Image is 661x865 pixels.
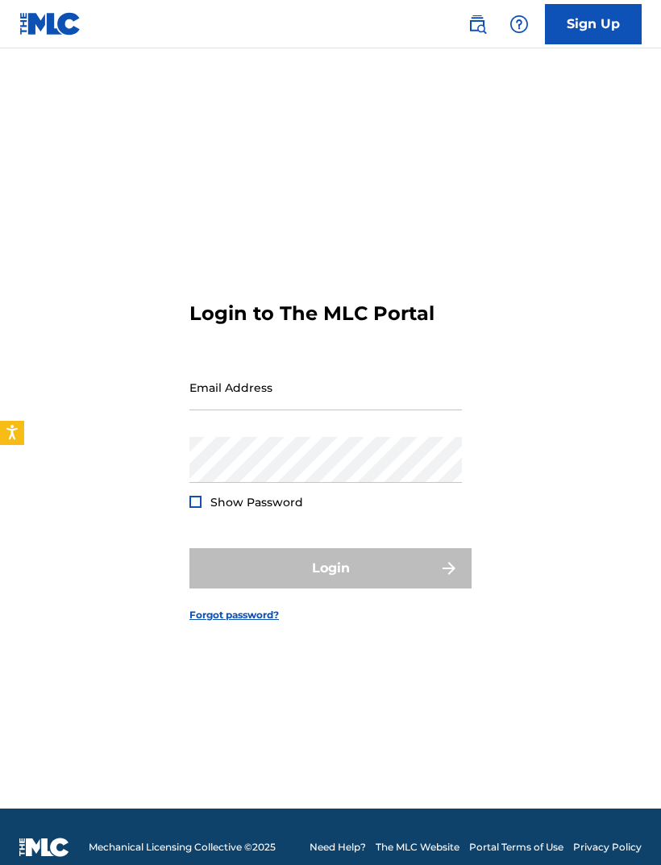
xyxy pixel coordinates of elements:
[310,840,366,855] a: Need Help?
[189,302,434,326] h3: Login to The MLC Portal
[89,840,276,855] span: Mechanical Licensing Collective © 2025
[573,840,642,855] a: Privacy Policy
[210,495,303,509] span: Show Password
[461,8,493,40] a: Public Search
[509,15,529,34] img: help
[19,838,69,857] img: logo
[376,840,459,855] a: The MLC Website
[469,840,563,855] a: Portal Terms of Use
[189,608,279,622] a: Forgot password?
[19,12,81,35] img: MLC Logo
[580,788,661,865] iframe: Chat Widget
[545,4,642,44] a: Sign Up
[468,15,487,34] img: search
[503,8,535,40] div: Help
